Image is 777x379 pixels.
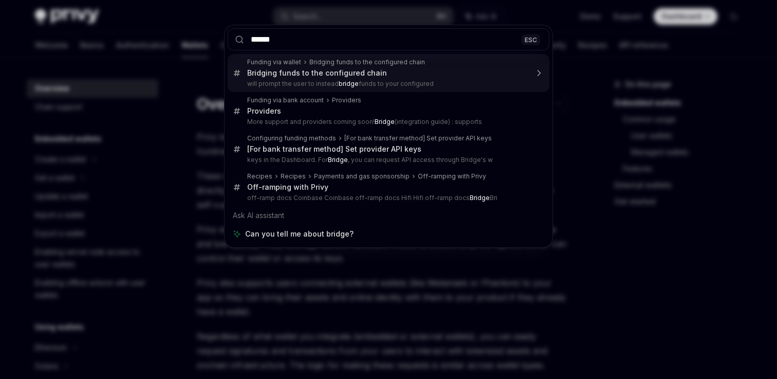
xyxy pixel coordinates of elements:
[247,68,387,78] div: Bridging funds to the configured chain
[470,194,490,202] b: Bridge
[281,172,306,181] div: Recipes
[247,58,301,66] div: Funding via wallet
[245,229,354,239] span: Can you tell me about bridge?
[247,183,328,192] div: Off-ramping with Privy
[228,206,549,225] div: Ask AI assistant
[247,156,528,164] p: keys in the Dashboard. For , you can request API access through Bridge's w
[247,134,336,142] div: Configuring funding methods
[339,80,359,87] b: bridge
[332,96,361,104] div: Providers
[247,172,272,181] div: Recipes
[247,145,421,154] div: [For bank transfer method] Set provider API keys
[247,118,528,126] p: More support and providers coming soon! (integration guide) : supports
[309,58,425,66] div: Bridging funds to the configured chain
[522,34,540,45] div: ESC
[247,106,281,116] div: Providers
[344,134,492,142] div: [For bank transfer method] Set provider API keys
[247,96,324,104] div: Funding via bank account
[375,118,395,125] b: Bridge
[314,172,410,181] div: Payments and gas sponsorship
[328,156,348,164] b: Bridge
[418,172,486,181] div: Off-ramping with Privy
[247,194,528,202] p: off-ramp docs Coinbase Coinbase off-ramp docs Hifi Hifi off-ramp docs Bri
[247,80,528,88] p: will prompt the user to instead funds to your configured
